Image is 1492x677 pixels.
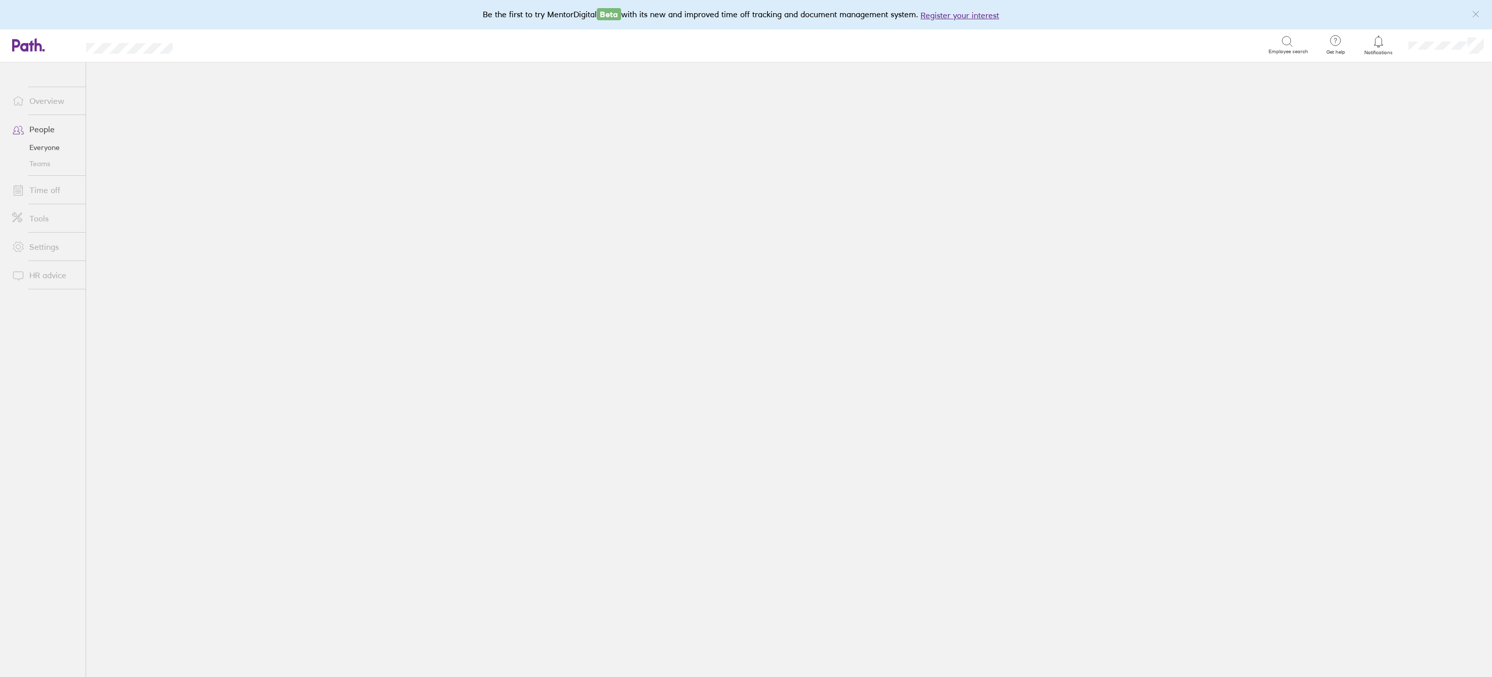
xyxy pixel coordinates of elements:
span: Get help [1319,49,1352,55]
span: Notifications [1362,50,1395,56]
a: Overview [4,91,86,111]
span: Beta [597,8,621,20]
a: Teams [4,156,86,172]
a: Everyone [4,139,86,156]
div: Search [200,40,226,49]
div: Be the first to try MentorDigital with its new and improved time off tracking and document manage... [483,8,1009,21]
a: People [4,119,86,139]
a: HR advice [4,265,86,285]
a: Tools [4,208,86,229]
a: Time off [4,180,86,200]
span: Employee search [1269,49,1308,55]
button: Register your interest [921,9,999,21]
a: Notifications [1362,34,1395,56]
a: Settings [4,237,86,257]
